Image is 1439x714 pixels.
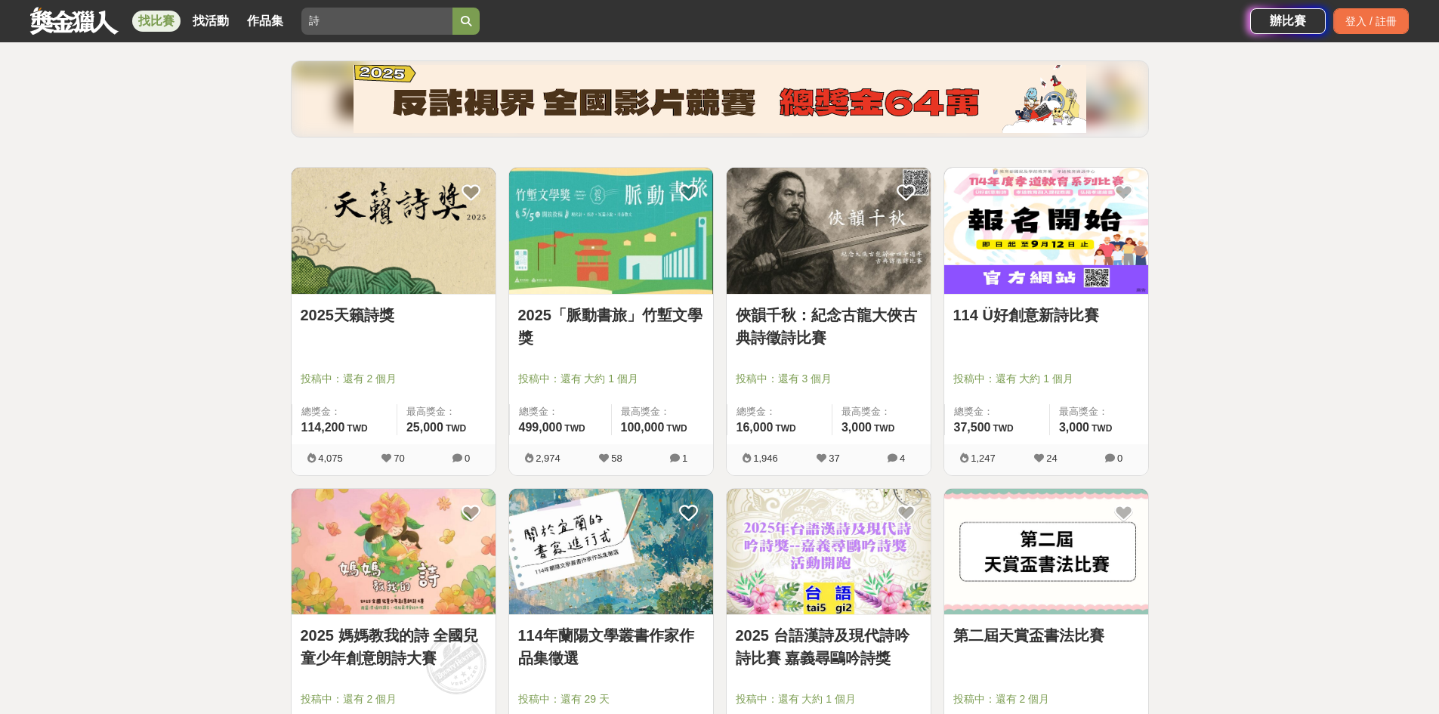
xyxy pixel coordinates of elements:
[509,489,713,616] a: Cover Image
[775,423,795,434] span: TWD
[292,489,496,615] img: Cover Image
[301,421,345,434] span: 114,200
[519,404,602,419] span: 總獎金：
[954,421,991,434] span: 37,500
[1092,423,1112,434] span: TWD
[518,304,704,349] a: 2025「脈動書旅」竹塹文學獎
[1250,8,1326,34] a: 辦比賽
[621,404,704,419] span: 最高獎金：
[347,423,367,434] span: TWD
[318,453,343,464] span: 4,075
[406,421,443,434] span: 25,000
[666,423,687,434] span: TWD
[465,453,470,464] span: 0
[953,304,1139,326] a: 114 Ü好創意新詩比賽
[736,421,774,434] span: 16,000
[953,624,1139,647] a: 第二屆天賞盃書法比賽
[301,624,486,669] a: 2025 媽媽教我的詩 全國兒童少年創意朗詩大賽
[727,489,931,616] a: Cover Image
[727,489,931,615] img: Cover Image
[944,489,1148,615] img: Cover Image
[727,168,931,294] img: Cover Image
[736,624,922,669] a: 2025 台語漢詩及現代詩吟詩比賽 嘉義尋鷗吟詩獎
[394,453,404,464] span: 70
[736,304,922,349] a: 俠韻千秋：紀念古龍大俠古典詩徵詩比賽
[241,11,289,32] a: 作品集
[509,489,713,615] img: Cover Image
[1059,421,1089,434] span: 3,000
[518,624,704,669] a: 114年蘭陽文學叢書作家作品集徵選
[292,489,496,616] a: Cover Image
[829,453,839,464] span: 37
[301,404,388,419] span: 總獎金：
[509,168,713,294] img: Cover Image
[954,404,1040,419] span: 總獎金：
[736,404,823,419] span: 總獎金：
[841,421,872,434] span: 3,000
[301,371,486,387] span: 投稿中：還有 2 個月
[518,371,704,387] span: 投稿中：還有 大約 1 個月
[944,489,1148,616] a: Cover Image
[993,423,1013,434] span: TWD
[971,453,996,464] span: 1,247
[132,11,181,32] a: 找比賽
[1117,453,1122,464] span: 0
[953,691,1139,707] span: 投稿中：還有 2 個月
[536,453,560,464] span: 2,974
[944,168,1148,295] a: Cover Image
[292,168,496,295] a: Cover Image
[736,691,922,707] span: 投稿中：還有 大約 1 個月
[874,423,894,434] span: TWD
[292,168,496,294] img: Cover Image
[519,421,563,434] span: 499,000
[736,371,922,387] span: 投稿中：還有 3 個月
[1046,453,1057,464] span: 24
[682,453,687,464] span: 1
[953,371,1139,387] span: 投稿中：還有 大約 1 個月
[841,404,922,419] span: 最高獎金：
[900,453,905,464] span: 4
[621,421,665,434] span: 100,000
[301,691,486,707] span: 投稿中：還有 2 個月
[354,65,1086,133] img: b4b43df0-ce9d-4ec9-9998-1f8643ec197e.png
[611,453,622,464] span: 58
[564,423,585,434] span: TWD
[301,8,452,35] input: 這樣Sale也可以： 安聯人壽創意銷售法募集
[301,304,486,326] a: 2025天籟詩獎
[1333,8,1409,34] div: 登入 / 註冊
[518,691,704,707] span: 投稿中：還有 29 天
[446,423,466,434] span: TWD
[1059,404,1139,419] span: 最高獎金：
[187,11,235,32] a: 找活動
[406,404,486,419] span: 最高獎金：
[753,453,778,464] span: 1,946
[944,168,1148,294] img: Cover Image
[727,168,931,295] a: Cover Image
[509,168,713,295] a: Cover Image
